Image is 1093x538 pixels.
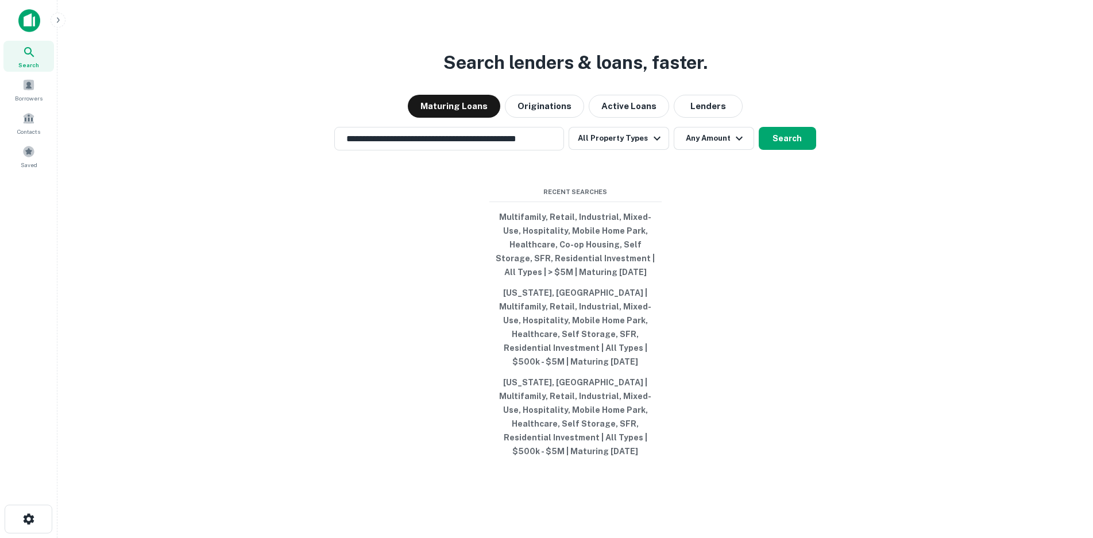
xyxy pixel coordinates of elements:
[759,127,816,150] button: Search
[18,60,39,69] span: Search
[3,74,54,105] a: Borrowers
[3,141,54,172] a: Saved
[505,95,584,118] button: Originations
[489,372,662,462] button: [US_STATE], [GEOGRAPHIC_DATA] | Multifamily, Retail, Industrial, Mixed-Use, Hospitality, Mobile H...
[569,127,669,150] button: All Property Types
[589,95,669,118] button: Active Loans
[15,94,43,103] span: Borrowers
[674,127,754,150] button: Any Amount
[17,127,40,136] span: Contacts
[489,282,662,372] button: [US_STATE], [GEOGRAPHIC_DATA] | Multifamily, Retail, Industrial, Mixed-Use, Hospitality, Mobile H...
[18,9,40,32] img: capitalize-icon.png
[21,160,37,169] span: Saved
[408,95,500,118] button: Maturing Loans
[489,187,662,197] span: Recent Searches
[489,207,662,282] button: Multifamily, Retail, Industrial, Mixed-Use, Hospitality, Mobile Home Park, Healthcare, Co-op Hous...
[1036,409,1093,465] iframe: Chat Widget
[443,49,708,76] h3: Search lenders & loans, faster.
[674,95,743,118] button: Lenders
[3,107,54,138] a: Contacts
[3,41,54,72] a: Search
